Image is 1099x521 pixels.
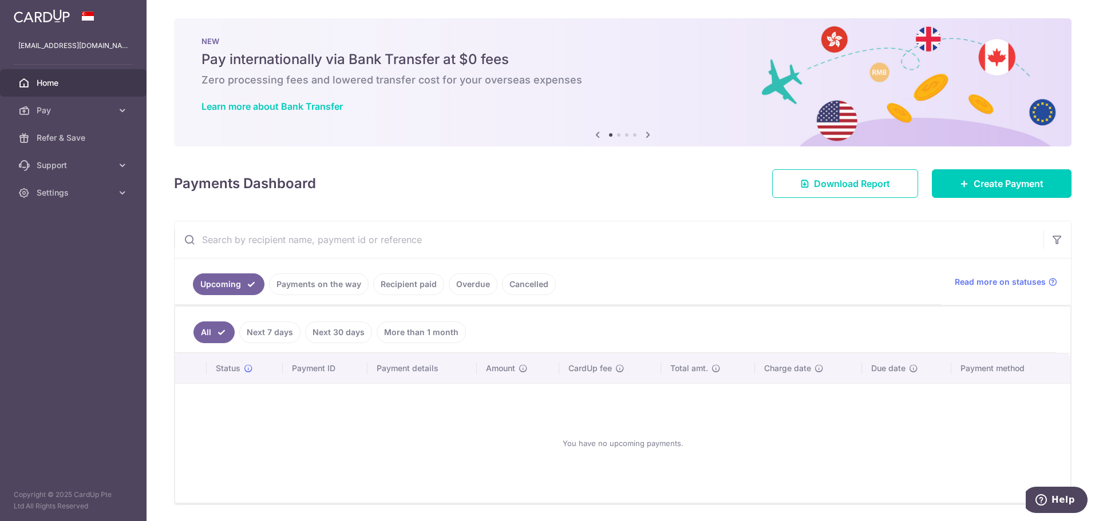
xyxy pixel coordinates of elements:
a: Recipient paid [373,273,444,295]
a: Read more on statuses [955,276,1057,288]
th: Payment details [367,353,477,383]
p: [EMAIL_ADDRESS][DOMAIN_NAME] [18,40,128,51]
span: Total amt. [670,363,708,374]
a: Create Payment [932,169,1072,198]
span: Home [37,77,112,89]
a: Learn more about Bank Transfer [201,101,343,112]
a: More than 1 month [377,321,466,343]
h6: Zero processing fees and lowered transfer cost for your overseas expenses [201,73,1044,87]
a: Payments on the way [269,273,369,295]
span: Pay [37,105,112,116]
a: Next 7 days [239,321,301,343]
iframe: Opens a widget where you can find more information [1026,487,1088,515]
span: CardUp fee [568,363,612,374]
span: Refer & Save [37,132,112,144]
span: Status [216,363,240,374]
a: Download Report [772,169,918,198]
p: NEW [201,37,1044,46]
img: Bank transfer banner [174,18,1072,146]
span: Support [37,160,112,171]
h4: Payments Dashboard [174,173,316,194]
span: Charge date [764,363,811,374]
span: Create Payment [974,177,1043,190]
div: You have no upcoming payments. [189,393,1057,494]
span: Amount [486,363,515,374]
h5: Pay internationally via Bank Transfer at $0 fees [201,50,1044,69]
th: Payment ID [283,353,367,383]
a: Upcoming [193,273,264,295]
a: Next 30 days [305,321,372,343]
span: Settings [37,187,112,198]
img: CardUp [14,9,70,23]
th: Payment method [951,353,1070,383]
span: Read more on statuses [955,276,1046,288]
span: Download Report [814,177,890,190]
a: Cancelled [502,273,556,295]
input: Search by recipient name, payment id or reference [175,221,1043,258]
span: Due date [871,363,906,374]
a: Overdue [449,273,497,295]
a: All [193,321,235,343]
